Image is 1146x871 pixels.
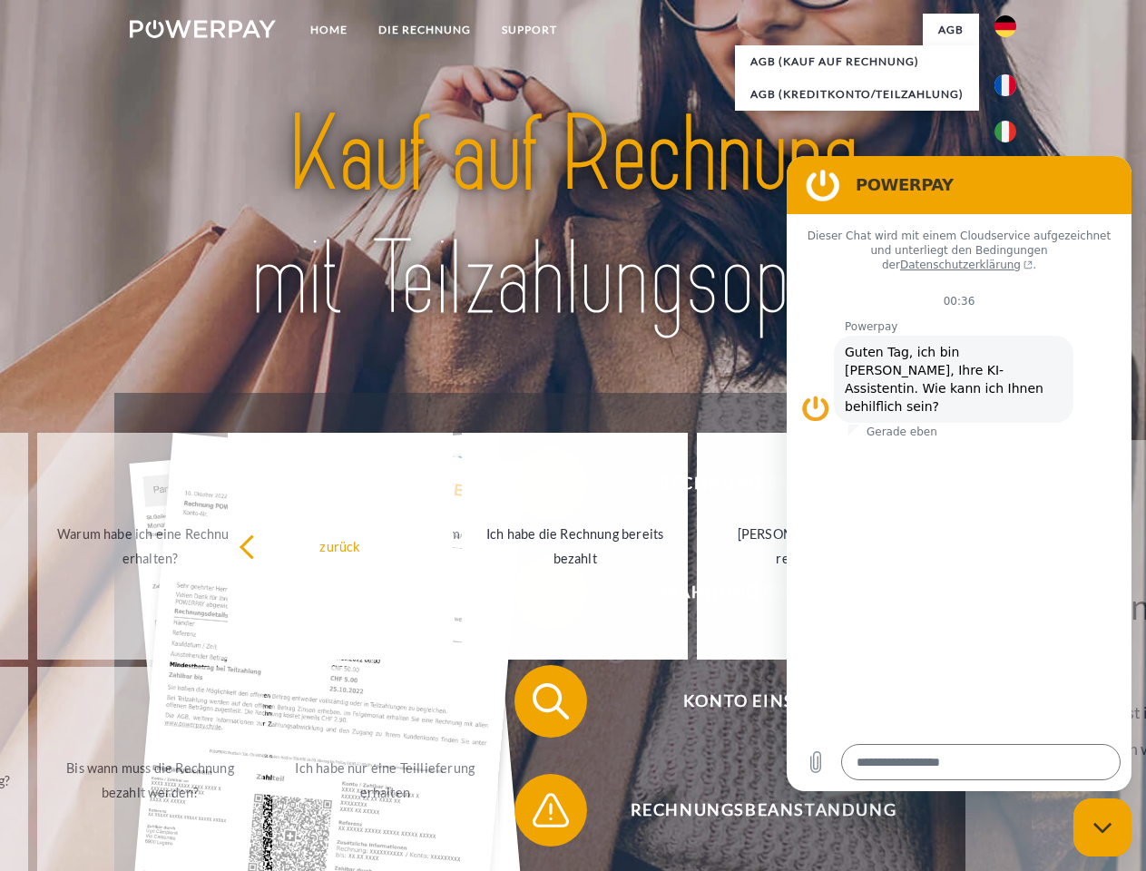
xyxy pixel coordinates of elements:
a: DIE RECHNUNG [363,14,486,46]
span: Rechnungsbeanstandung [541,774,985,847]
img: logo-powerpay-white.svg [130,20,276,38]
img: it [994,121,1016,142]
div: Ich habe nur eine Teillieferung erhalten [283,756,487,805]
a: agb [923,14,979,46]
img: title-powerpay_de.svg [173,87,973,347]
iframe: Schaltfläche zum Öffnen des Messaging-Fensters; Konversation läuft [1073,798,1131,856]
button: Konto einsehen [514,665,986,738]
iframe: Messaging-Fenster [787,156,1131,791]
img: de [994,15,1016,37]
a: AGB (Kauf auf Rechnung) [735,45,979,78]
div: [PERSON_NAME] wurde retourniert [708,522,912,571]
a: Home [295,14,363,46]
a: AGB (Kreditkonto/Teilzahlung) [735,78,979,111]
img: qb_warning.svg [528,788,573,833]
span: Konto einsehen [541,665,985,738]
a: SUPPORT [486,14,573,46]
div: Warum habe ich eine Rechnung erhalten? [48,522,252,571]
div: zurück [239,533,443,558]
img: fr [994,74,1016,96]
img: qb_search.svg [528,679,573,724]
div: Ich habe die Rechnung bereits bezahlt [473,522,677,571]
button: Rechnungsbeanstandung [514,774,986,847]
div: Bis wann muss die Rechnung bezahlt werden? [48,756,252,805]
